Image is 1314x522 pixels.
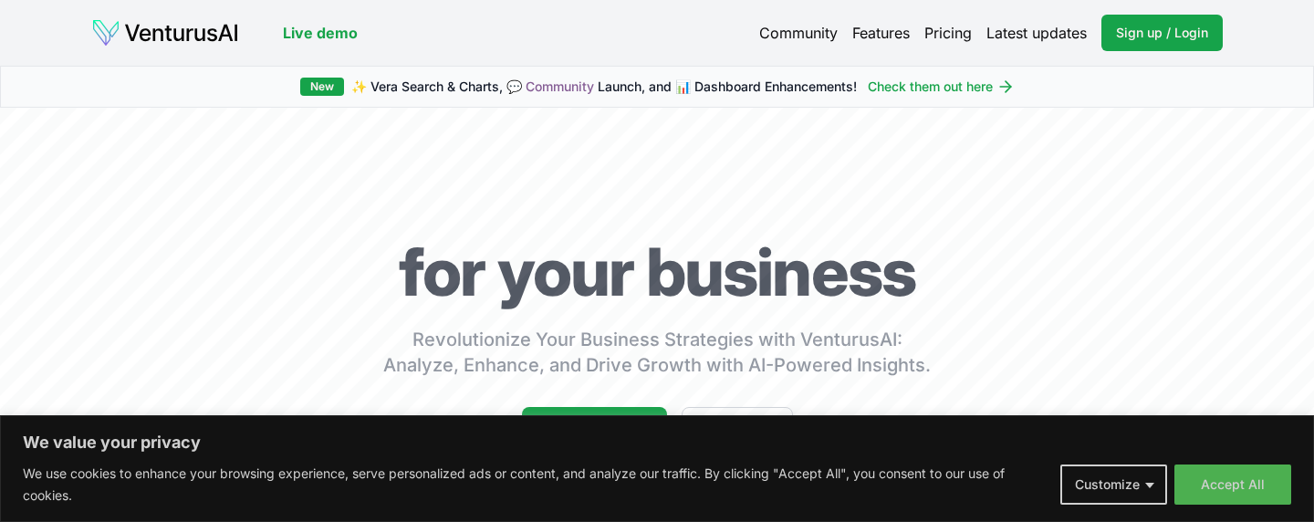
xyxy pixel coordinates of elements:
[868,78,1015,96] a: Check them out here
[526,78,594,94] a: Community
[1101,15,1223,51] a: Sign up / Login
[91,18,239,47] img: logo
[283,22,358,44] a: Live demo
[522,407,667,453] a: Start for free
[1116,24,1208,42] span: Sign up / Login
[23,432,1291,454] p: We value your privacy
[924,22,972,44] a: Pricing
[1174,465,1291,505] button: Accept All
[23,463,1047,506] p: We use cookies to enhance your browsing experience, serve personalized ads or content, and analyz...
[986,22,1087,44] a: Latest updates
[682,407,793,453] a: Live Demo
[852,22,910,44] a: Features
[300,78,344,96] div: New
[1060,465,1167,505] button: Customize
[351,78,857,96] span: ✨ Vera Search & Charts, 💬 Launch, and 📊 Dashboard Enhancements!
[759,22,838,44] a: Community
